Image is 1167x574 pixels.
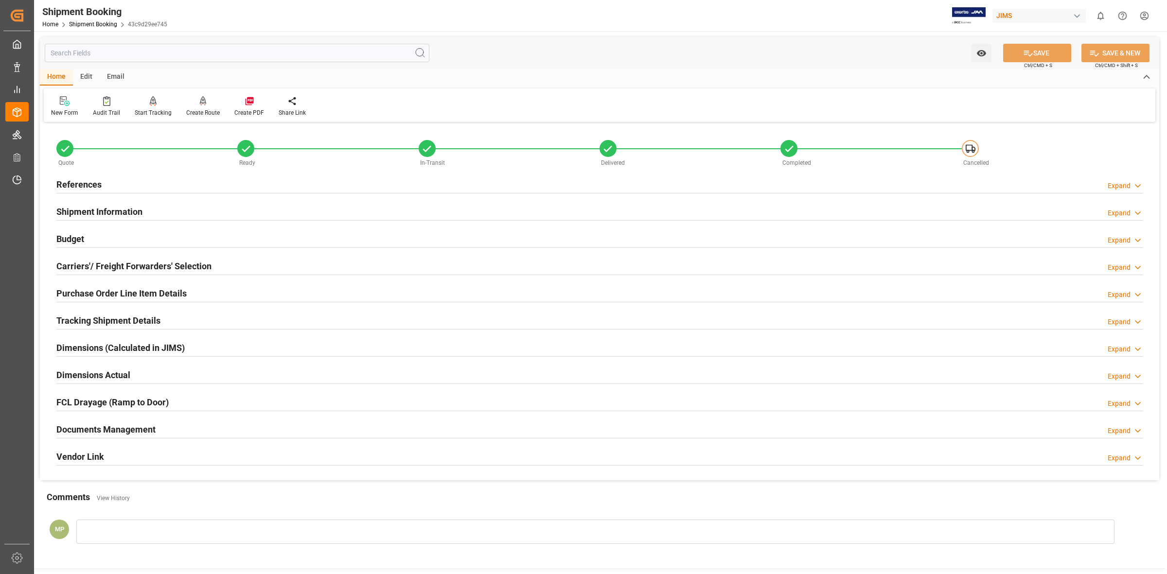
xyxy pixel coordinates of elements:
span: Delivered [601,159,625,166]
div: Expand [1108,453,1131,463]
a: Shipment Booking [69,21,117,28]
button: Help Center [1112,5,1133,27]
h2: FCL Drayage (Ramp to Door) [56,396,169,409]
h2: Vendor Link [56,450,104,463]
div: Expand [1108,426,1131,436]
div: Edit [73,69,100,86]
input: Search Fields [45,44,429,62]
div: Home [40,69,73,86]
button: open menu [972,44,991,62]
h2: Dimensions Actual [56,368,130,382]
h2: Comments [47,490,90,504]
div: New Form [51,108,78,117]
button: SAVE & NEW [1081,44,1149,62]
div: Expand [1108,317,1131,327]
h2: Shipment Information [56,205,142,218]
h2: References [56,178,102,191]
div: Email [100,69,132,86]
span: Completed [782,159,811,166]
span: In-Transit [420,159,445,166]
span: MP [55,525,64,533]
button: JIMS [992,6,1090,25]
div: Expand [1108,235,1131,245]
button: SAVE [1003,44,1071,62]
div: Expand [1108,181,1131,191]
div: Create Route [186,108,220,117]
div: JIMS [992,9,1086,23]
div: Expand [1108,371,1131,382]
span: Ctrl/CMD + Shift + S [1095,62,1138,69]
a: Home [42,21,58,28]
button: show 0 new notifications [1090,5,1112,27]
div: Expand [1108,399,1131,409]
div: Start Tracking [135,108,172,117]
div: Audit Trail [93,108,120,117]
span: Ctrl/CMD + S [1024,62,1052,69]
span: Cancelled [963,159,989,166]
div: Create PDF [234,108,264,117]
h2: Documents Management [56,423,156,436]
h2: Purchase Order Line Item Details [56,287,187,300]
img: Exertis%20JAM%20-%20Email%20Logo.jpg_1722504956.jpg [952,7,986,24]
div: Expand [1108,344,1131,354]
h2: Carriers'/ Freight Forwarders' Selection [56,260,212,273]
h2: Tracking Shipment Details [56,314,160,327]
div: Share Link [279,108,306,117]
div: Expand [1108,290,1131,300]
a: View History [97,495,130,502]
span: Quote [58,159,74,166]
h2: Budget [56,232,84,245]
span: Ready [239,159,255,166]
div: Expand [1108,208,1131,218]
div: Shipment Booking [42,4,167,19]
div: Expand [1108,262,1131,273]
h2: Dimensions (Calculated in JIMS) [56,341,185,354]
